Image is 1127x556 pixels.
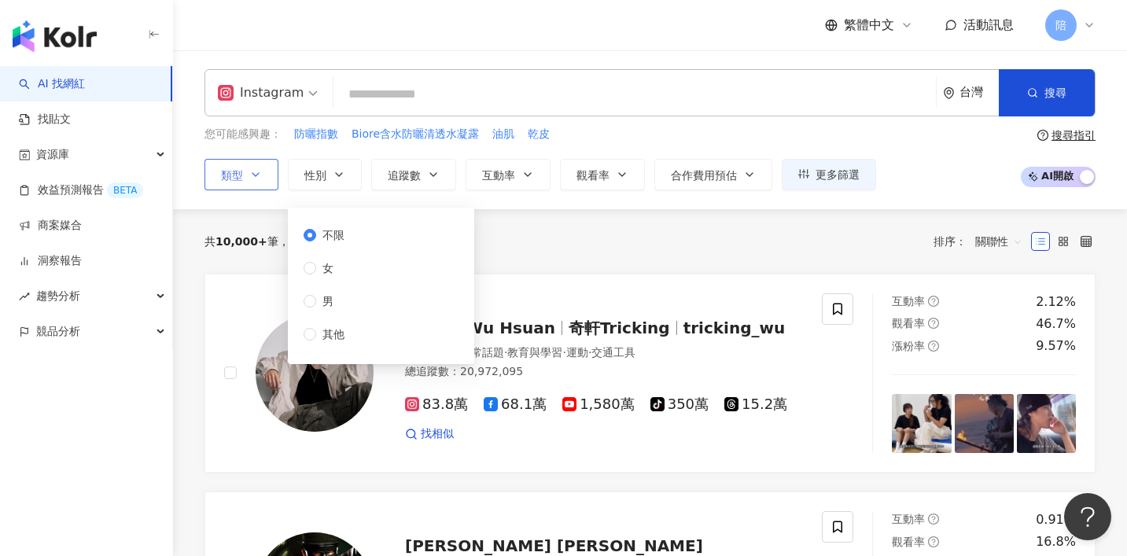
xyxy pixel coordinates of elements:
[504,346,507,359] span: ·
[560,159,645,190] button: 觀看率
[528,127,550,142] span: 乾皮
[482,169,515,182] span: 互動率
[844,17,894,34] span: 繁體中文
[466,159,551,190] button: 互動率
[316,260,340,277] span: 女
[928,536,939,547] span: question-circle
[19,253,82,269] a: 洞察報告
[1036,315,1076,333] div: 46.7%
[566,346,588,359] span: 運動
[816,168,860,181] span: 更多篩選
[928,514,939,525] span: question-circle
[1036,293,1076,311] div: 2.12%
[405,364,803,380] div: 總追蹤數 ： 20,972,095
[405,345,803,361] div: 網紅類型 ：
[892,317,925,330] span: 觀看率
[928,341,939,352] span: question-circle
[569,319,670,337] span: 奇軒Tricking
[36,314,80,349] span: 競品分析
[928,318,939,329] span: question-circle
[316,326,351,343] span: 其他
[1017,394,1076,453] img: post-image
[1036,337,1076,355] div: 9.57%
[405,536,703,555] span: [PERSON_NAME] [PERSON_NAME]
[388,169,421,182] span: 追蹤數
[293,126,339,143] button: 防曬指數
[19,182,143,198] a: 效益預測報告BETA
[218,80,304,105] div: Instagram
[959,86,999,99] div: 台灣
[892,536,925,548] span: 觀看率
[204,274,1096,473] a: KOL Avatar吳奇軒Wu Hsuan奇軒Trickingtricking_wu網紅類型：日常話題·教育與學習·運動·交通工具總追蹤數：20,972,09583.8萬68.1萬1,580萬3...
[460,346,504,359] span: 日常話題
[294,127,338,142] span: 防曬指數
[671,169,737,182] span: 合作費用預估
[36,278,80,314] span: 趨勢分析
[492,127,514,142] span: 油肌
[19,291,30,302] span: rise
[1036,533,1076,550] div: 16.8%
[591,346,635,359] span: 交通工具
[892,340,925,352] span: 漲粉率
[1044,87,1066,99] span: 搜尋
[527,126,551,143] button: 乾皮
[352,127,479,142] span: Biore含水防曬清透水凝露
[492,126,515,143] button: 油肌
[204,127,282,142] span: 您可能感興趣：
[943,87,955,99] span: environment
[204,235,278,248] div: 共 筆
[351,126,480,143] button: Biore含水防曬清透水凝露
[562,396,635,413] span: 1,580萬
[683,319,786,337] span: tricking_wu
[371,159,456,190] button: 追蹤數
[588,346,591,359] span: ·
[421,426,454,442] span: 找相似
[782,159,876,190] button: 更多篩選
[576,169,610,182] span: 觀看率
[278,235,322,248] span: 條件 ：
[724,396,787,413] span: 15.2萬
[484,396,547,413] span: 68.1萬
[256,314,374,432] img: KOL Avatar
[19,112,71,127] a: 找貼文
[975,229,1022,254] span: 關聯性
[13,20,97,52] img: logo
[304,169,326,182] span: 性別
[963,17,1014,32] span: 活動訊息
[892,394,951,453] img: post-image
[405,426,454,442] a: 找相似
[654,159,772,190] button: 合作費用預估
[928,296,939,307] span: question-circle
[215,235,267,248] span: 10,000+
[892,295,925,307] span: 互動率
[1051,129,1096,142] div: 搜尋指引
[1064,493,1111,540] iframe: Help Scout Beacon - Open
[204,159,278,190] button: 類型
[1055,17,1066,34] span: 陪
[934,229,1031,254] div: 排序：
[316,293,340,310] span: 男
[405,396,468,413] span: 83.8萬
[507,346,562,359] span: 教育與學習
[466,319,555,337] span: Wu Hsuan
[999,69,1095,116] button: 搜尋
[892,513,925,525] span: 互動率
[19,76,85,92] a: searchAI 找網紅
[955,394,1014,453] img: post-image
[288,159,362,190] button: 性別
[36,137,69,172] span: 資源庫
[221,169,243,182] span: 類型
[562,346,565,359] span: ·
[1037,130,1048,141] span: question-circle
[650,396,709,413] span: 350萬
[316,226,351,244] span: 不限
[1036,511,1076,528] div: 0.91%
[19,218,82,234] a: 商案媒合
